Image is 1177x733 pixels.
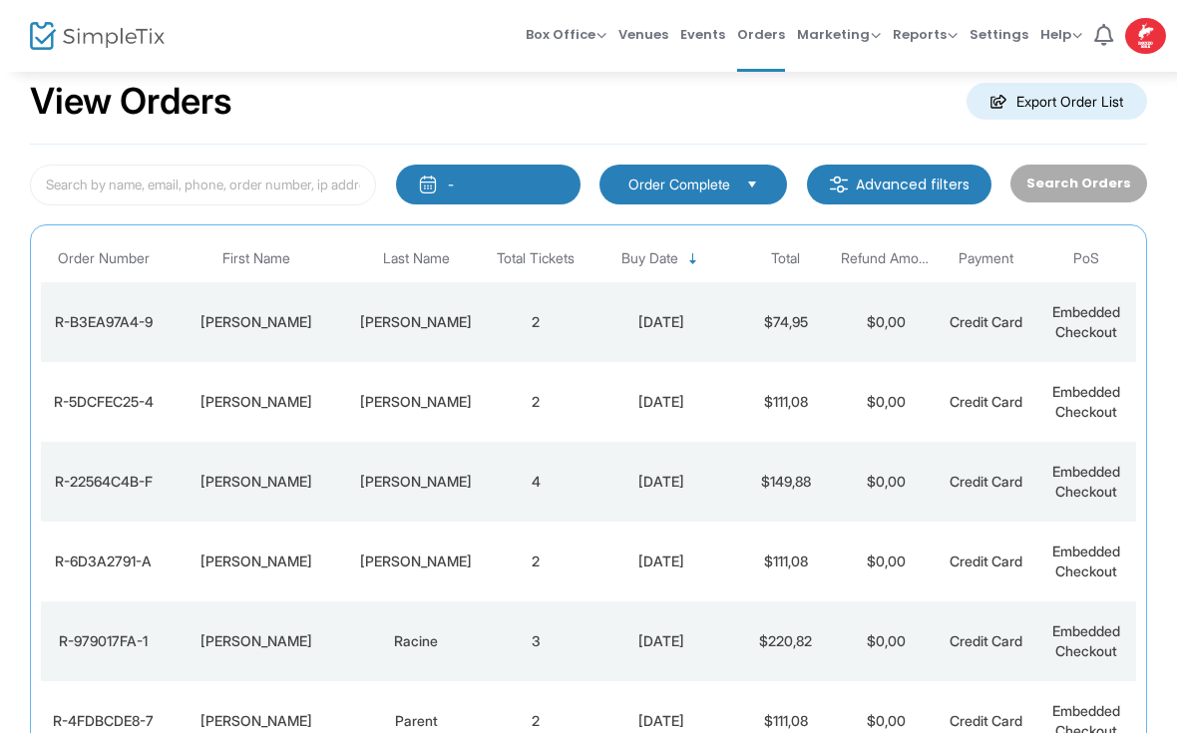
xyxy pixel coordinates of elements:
span: Venues [618,9,668,60]
td: $0,00 [836,601,936,681]
div: R-B3EA97A4-9 [46,312,161,332]
div: R-5DCFEC25-4 [46,392,161,412]
th: Total Tickets [486,235,586,282]
div: 2025-08-16 [590,312,730,332]
td: $220,82 [736,601,836,681]
div: - [448,175,454,194]
td: 2 [486,362,586,442]
button: Select [738,174,766,195]
div: 2025-08-16 [590,631,730,651]
td: 2 [486,522,586,601]
span: Embedded Checkout [1052,543,1120,579]
div: Kim [171,472,340,492]
td: 2 [486,282,586,362]
span: Credit Card [950,313,1022,330]
div: 2025-08-16 [590,472,730,492]
m-button: Export Order List [967,83,1147,120]
span: Reports [893,25,958,44]
img: filter [829,175,849,194]
img: monthly [418,175,438,194]
div: Samanta [171,312,340,332]
td: $74,95 [736,282,836,362]
div: Andrée [171,392,340,412]
div: Nancy [171,631,340,651]
span: Order Number [58,250,150,267]
div: 2025-08-16 [590,711,730,731]
div: Nicolas [171,551,340,571]
span: Sortable [685,251,701,267]
span: Orders [737,9,785,60]
div: R-6D3A2791-A [46,551,161,571]
td: $111,08 [736,362,836,442]
span: Payment [959,250,1013,267]
td: $0,00 [836,522,936,601]
div: Parent [351,711,481,731]
span: Marketing [797,25,881,44]
div: Rhéaume [351,472,481,492]
th: Refund Amount [836,235,936,282]
td: $0,00 [836,442,936,522]
span: Embedded Checkout [1052,383,1120,420]
th: Total [736,235,836,282]
div: R-4FDBCDE8-7 [46,711,161,731]
td: $0,00 [836,282,936,362]
span: Settings [970,9,1028,60]
div: Racine [351,631,481,651]
td: 3 [486,601,586,681]
span: Credit Card [950,632,1022,649]
span: Credit Card [950,712,1022,729]
div: 2025-08-16 [590,392,730,412]
span: Credit Card [950,552,1022,569]
m-button: Advanced filters [807,165,991,204]
div: R-979017FA-1 [46,631,161,651]
span: First Name [222,250,290,267]
span: PoS [1073,250,1099,267]
div: R-22564C4B-F [46,472,161,492]
td: $111,08 [736,522,836,601]
span: Embedded Checkout [1052,463,1120,500]
span: Embedded Checkout [1052,303,1120,340]
span: Box Office [526,25,606,44]
button: - [396,165,581,204]
span: Last Name [383,250,450,267]
span: Buy Date [621,250,678,267]
span: Credit Card [950,473,1022,490]
div: Demers [351,312,481,332]
div: Carole [171,711,340,731]
input: Search by name, email, phone, order number, ip address, or last 4 digits of card [30,165,376,205]
td: 4 [486,442,586,522]
td: $0,00 [836,362,936,442]
td: $149,88 [736,442,836,522]
span: Order Complete [628,175,730,194]
span: Credit Card [950,393,1022,410]
div: Leclerc [351,392,481,412]
span: Embedded Checkout [1052,622,1120,659]
span: Events [680,9,725,60]
div: 2025-08-16 [590,551,730,571]
h2: View Orders [30,80,232,124]
div: Pelletier [351,551,481,571]
span: Help [1040,25,1082,44]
